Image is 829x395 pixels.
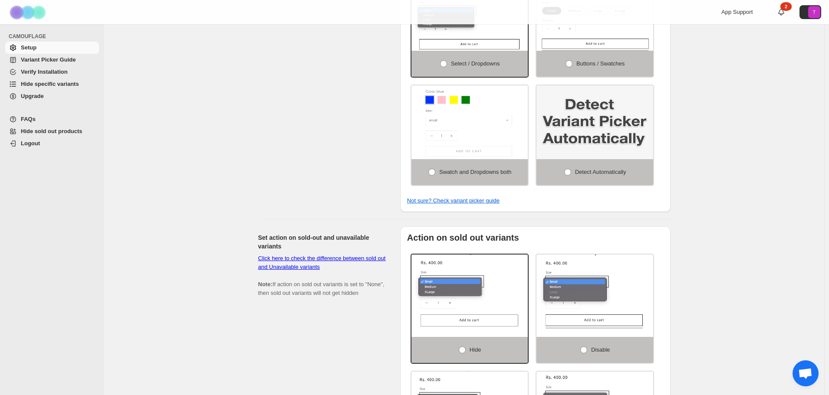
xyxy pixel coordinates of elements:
a: Upgrade [5,90,99,102]
img: Camouflage [7,0,50,24]
a: Not sure? Check variant picker guide [407,197,500,204]
img: Detect Automatically [536,85,653,159]
span: Logout [21,140,40,147]
text: T [813,10,816,15]
span: Disable [591,346,610,353]
a: Hide specific variants [5,78,99,90]
div: Open chat [793,360,819,386]
span: If action on sold out variants is set to "None", then sold out variants will not get hidden [258,255,386,296]
div: 2 [780,2,792,11]
span: App Support [721,9,753,15]
a: Variant Picker Guide [5,54,99,66]
button: Avatar with initials T [799,5,821,19]
span: Setup [21,44,36,51]
a: FAQs [5,113,99,125]
a: Click here to check the difference between sold out and Unavailable variants [258,255,386,270]
span: Hide specific variants [21,81,79,87]
img: Disable [536,255,653,328]
img: Swatch and Dropdowns both [411,85,528,159]
span: Select / Dropdowns [451,60,500,67]
b: Action on sold out variants [407,233,519,242]
span: Swatch and Dropdowns both [439,169,511,175]
span: Buttons / Swatches [576,60,625,67]
span: Avatar with initials T [808,6,820,18]
span: FAQs [21,116,36,122]
span: Detect Automatically [575,169,626,175]
span: Variant Picker Guide [21,56,76,63]
h2: Set action on sold-out and unavailable variants [258,233,386,251]
a: Verify Installation [5,66,99,78]
span: Upgrade [21,93,44,99]
a: Setup [5,42,99,54]
span: Hide [470,346,481,353]
a: Hide sold out products [5,125,99,137]
a: Logout [5,137,99,150]
span: CAMOUFLAGE [9,33,100,40]
b: Note: [258,281,273,287]
span: Verify Installation [21,69,68,75]
img: Hide [411,255,528,328]
a: 2 [777,8,786,16]
span: Hide sold out products [21,128,82,134]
